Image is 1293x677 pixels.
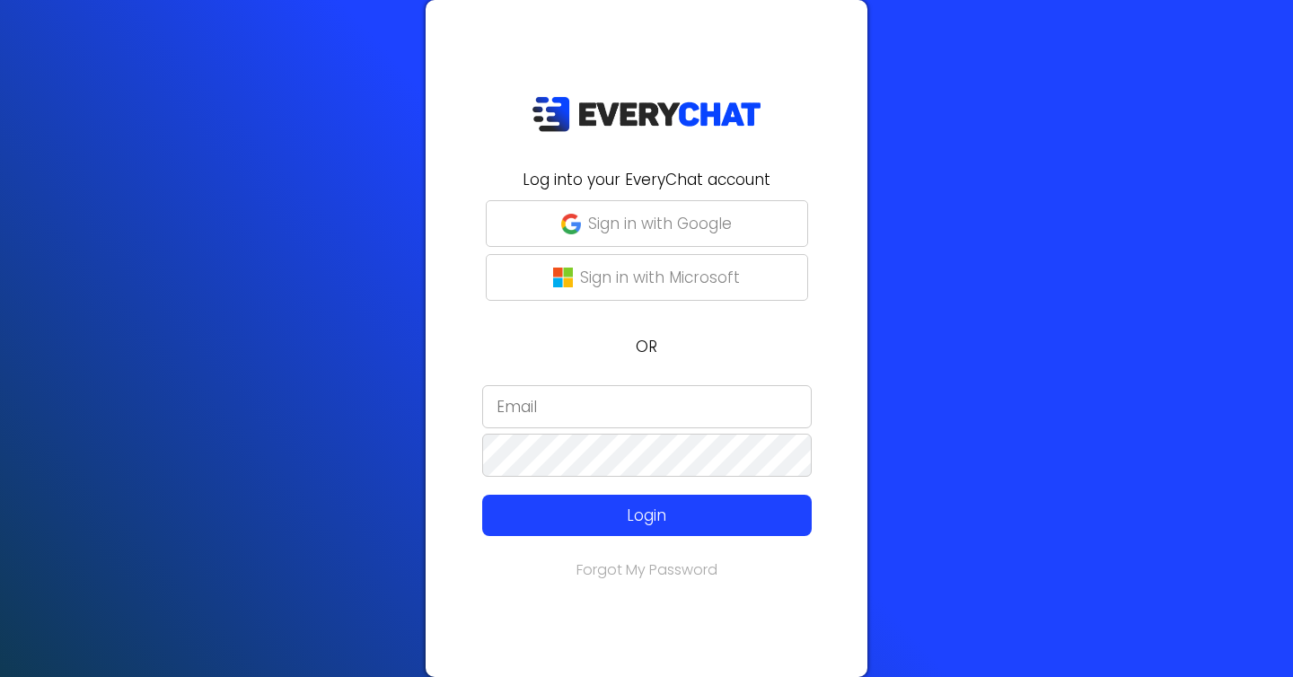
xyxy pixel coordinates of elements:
[486,254,808,301] button: Sign in with Microsoft
[482,385,812,428] input: Email
[436,335,857,358] p: OR
[436,168,857,191] h2: Log into your EveryChat account
[553,268,573,287] img: microsoft-logo.png
[576,559,717,580] a: Forgot My Password
[486,200,808,247] button: Sign in with Google
[482,495,812,536] button: Login
[515,504,778,527] p: Login
[580,266,740,289] p: Sign in with Microsoft
[532,96,761,133] img: EveryChat_logo_dark.png
[561,214,581,233] img: google-g.png
[588,212,732,235] p: Sign in with Google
